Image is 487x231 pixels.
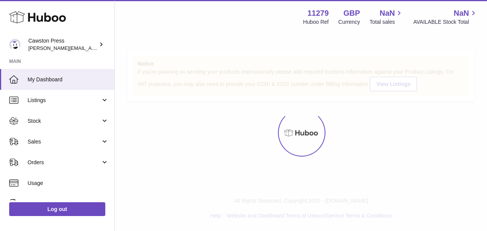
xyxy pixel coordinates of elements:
[338,18,360,26] div: Currency
[413,18,478,26] span: AVAILABLE Stock Total
[369,8,404,26] a: NaN Total sales
[28,180,109,187] span: Usage
[303,18,329,26] div: Huboo Ref
[9,39,21,50] img: thomas.carson@cawstonpress.com
[28,117,101,125] span: Stock
[379,8,395,18] span: NaN
[413,8,478,26] a: NaN AVAILABLE Stock Total
[28,45,194,51] span: [PERSON_NAME][EMAIL_ADDRESS][PERSON_NAME][DOMAIN_NAME]
[28,200,101,208] span: Invoicing and Payments
[9,202,105,216] a: Log out
[454,8,469,18] span: NaN
[28,138,101,145] span: Sales
[28,97,101,104] span: Listings
[28,159,101,166] span: Orders
[369,18,404,26] span: Total sales
[307,8,329,18] strong: 11279
[28,37,97,52] div: Cawston Press
[343,8,360,18] strong: GBP
[28,76,109,83] span: My Dashboard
